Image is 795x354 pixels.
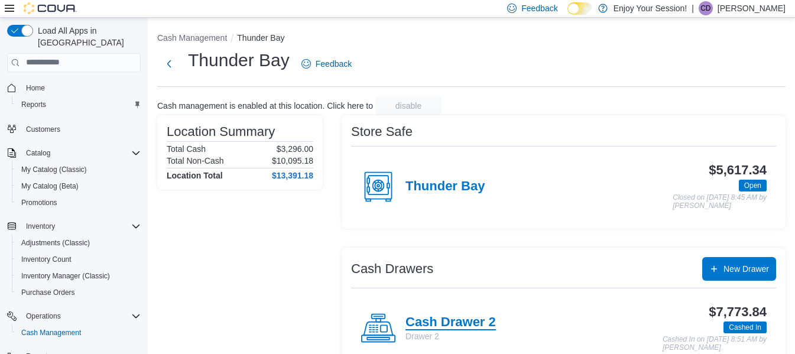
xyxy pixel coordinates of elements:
span: Promotions [21,198,57,207]
p: | [692,1,694,15]
span: My Catalog (Classic) [21,165,87,174]
a: Home [21,81,50,95]
button: Inventory Manager (Classic) [12,268,145,284]
h4: $13,391.18 [272,171,313,180]
span: Operations [26,311,61,321]
span: Operations [21,309,141,323]
span: Open [744,180,761,191]
a: Customers [21,122,65,137]
span: Feedback [316,58,352,70]
span: disable [395,100,421,112]
span: My Catalog (Classic) [17,163,141,177]
button: Thunder Bay [237,33,284,43]
h6: Total Non-Cash [167,156,224,165]
input: Dark Mode [567,2,592,15]
span: Adjustments (Classic) [17,236,141,250]
button: Catalog [2,145,145,161]
div: Colton Dupuis [699,1,713,15]
span: Open [739,180,767,191]
p: [PERSON_NAME] [718,1,786,15]
p: $10,095.18 [272,156,313,165]
a: Purchase Orders [17,285,80,300]
p: Cashed In on [DATE] 8:51 AM by [PERSON_NAME] [663,336,767,352]
span: CD [700,1,710,15]
span: Home [21,80,141,95]
button: New Drawer [702,257,776,281]
span: Purchase Orders [17,285,141,300]
span: Catalog [26,148,50,158]
button: Inventory [2,218,145,235]
p: $3,296.00 [277,144,313,154]
span: Inventory Manager (Classic) [17,269,141,283]
span: My Catalog (Beta) [17,179,141,193]
a: Promotions [17,196,62,210]
button: Promotions [12,194,145,211]
a: Adjustments (Classic) [17,236,95,250]
button: Inventory Count [12,251,145,268]
span: Inventory [26,222,55,231]
span: Reports [17,98,141,112]
a: Cash Management [17,326,86,340]
span: Cashed In [729,322,761,333]
button: Customers [2,120,145,137]
img: Cova [24,2,77,14]
h3: $7,773.84 [709,305,767,319]
button: Reports [12,96,145,113]
button: Operations [2,308,145,324]
button: Adjustments (Classic) [12,235,145,251]
span: Inventory Manager (Classic) [21,271,110,281]
h3: $5,617.34 [709,163,767,177]
span: Promotions [17,196,141,210]
button: My Catalog (Classic) [12,161,145,178]
button: Cash Management [157,33,227,43]
button: disable [375,96,442,115]
h4: Thunder Bay [405,179,485,194]
span: Home [26,83,45,93]
a: Inventory Count [17,252,76,267]
p: Closed on [DATE] 8:45 AM by [PERSON_NAME] [673,194,767,210]
button: Cash Management [12,324,145,341]
span: Cash Management [17,326,141,340]
nav: An example of EuiBreadcrumbs [157,32,786,46]
a: Inventory Manager (Classic) [17,269,115,283]
p: Cash management is enabled at this location. Click here to [157,101,373,111]
button: Inventory [21,219,60,233]
h4: Cash Drawer 2 [405,315,496,330]
a: Feedback [297,52,356,76]
span: Inventory [21,219,141,233]
button: Purchase Orders [12,284,145,301]
h3: Location Summary [167,125,275,139]
span: Purchase Orders [21,288,75,297]
h6: Total Cash [167,144,206,154]
h1: Thunder Bay [188,48,290,72]
h4: Location Total [167,171,223,180]
span: My Catalog (Beta) [21,181,79,191]
h3: Cash Drawers [351,262,433,276]
p: Enjoy Your Session! [614,1,687,15]
button: Home [2,79,145,96]
span: Adjustments (Classic) [21,238,90,248]
button: Catalog [21,146,55,160]
span: Feedback [521,2,557,14]
span: Customers [26,125,60,134]
span: Customers [21,121,141,136]
span: Cashed In [723,321,767,333]
span: New Drawer [723,263,769,275]
span: Inventory Count [21,255,72,264]
span: Inventory Count [17,252,141,267]
span: Load All Apps in [GEOGRAPHIC_DATA] [33,25,141,48]
span: Cash Management [21,328,81,337]
p: Drawer 2 [405,330,496,342]
h3: Store Safe [351,125,413,139]
button: Operations [21,309,66,323]
span: Reports [21,100,46,109]
a: Reports [17,98,51,112]
span: Catalog [21,146,141,160]
a: My Catalog (Classic) [17,163,92,177]
a: My Catalog (Beta) [17,179,83,193]
button: Next [157,52,181,76]
button: My Catalog (Beta) [12,178,145,194]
